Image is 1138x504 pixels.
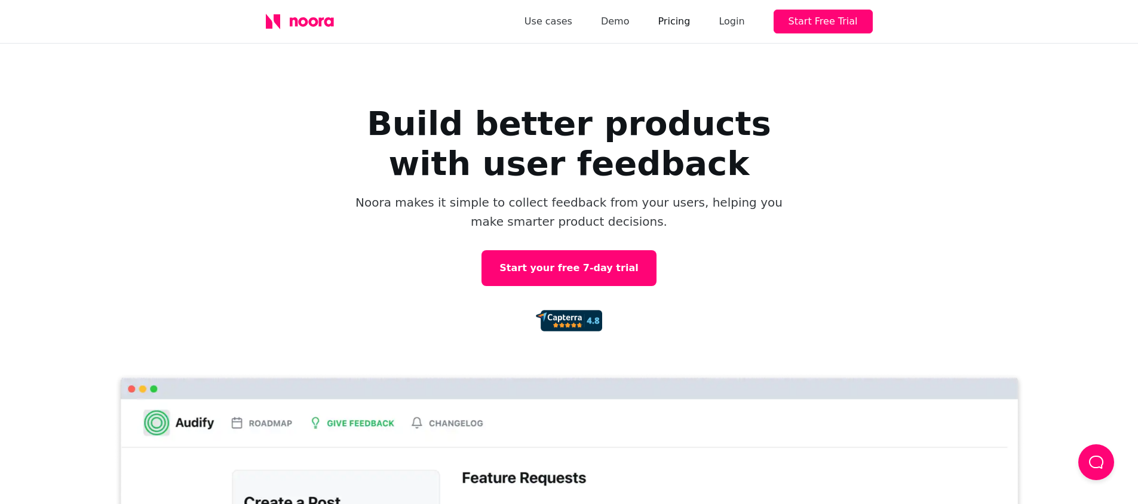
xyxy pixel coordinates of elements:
[536,310,602,331] img: 92d72d4f0927c2c8b0462b8c7b01ca97.png
[354,193,784,231] p: Noora makes it simple to collect feedback from your users, helping you make smarter product decis...
[524,13,572,30] a: Use cases
[658,13,690,30] a: Pricing
[481,250,656,286] a: Start your free 7-day trial
[330,103,808,183] h1: Build better products with user feedback
[774,10,873,33] button: Start Free Trial
[601,13,630,30] a: Demo
[1078,444,1114,480] button: Load Chat
[719,13,744,30] div: Login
